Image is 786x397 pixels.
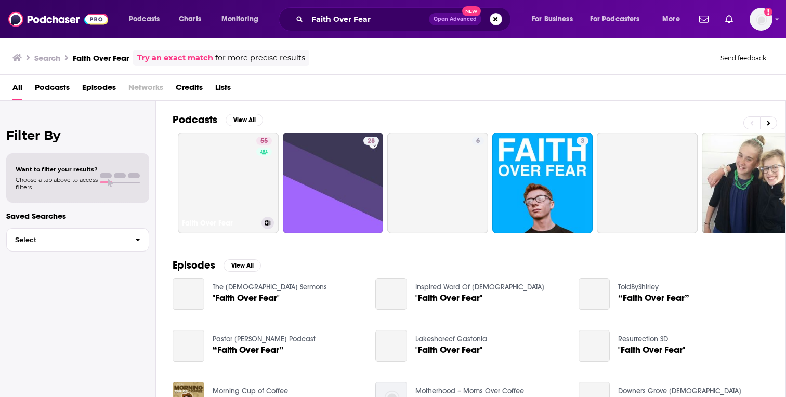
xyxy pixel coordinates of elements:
a: “Faith Over Fear” [173,330,204,362]
button: open menu [122,11,173,28]
span: Open Advanced [434,17,477,22]
a: PodcastsView All [173,113,263,126]
a: "Faith Over Fear" [415,294,482,302]
button: Open AdvancedNew [429,13,481,25]
button: Send feedback [717,54,769,62]
img: User Profile [750,8,772,31]
span: For Business [532,12,573,27]
a: "Faith Over Fear" [415,346,482,354]
a: Downers Grove Seventh-day Adventist Church [618,387,741,395]
a: Morning Cup of Coffee [213,387,288,395]
a: “Faith Over Fear” [618,294,689,302]
a: Lakeshorecf Gastonia [415,335,487,343]
span: More [662,12,680,27]
h3: Faith Over Fear [73,53,129,63]
a: Motherhood – Moms Over Coffee [415,387,524,395]
span: Want to filter your results? [16,166,98,173]
span: Choose a tab above to access filters. [16,176,98,191]
a: Podcasts [35,79,70,100]
a: 6 [387,133,488,233]
span: For Podcasters [590,12,640,27]
a: Resurrection SD [618,335,668,343]
a: "Faith Over Fear" [213,294,280,302]
a: Charts [172,11,207,28]
div: Search podcasts, credits, & more... [289,7,521,31]
h3: Faith Over Fear [182,219,257,228]
p: Saved Searches [6,211,149,221]
a: 28 [283,133,384,233]
span: 3 [581,136,584,147]
a: All [12,79,22,100]
span: Charts [179,12,201,27]
button: View All [226,114,263,126]
span: Networks [128,79,163,100]
a: 3 [577,137,588,145]
a: ToldByShirley [618,283,659,292]
a: 28 [363,137,379,145]
button: Select [6,228,149,252]
a: Credits [176,79,203,100]
button: View All [224,259,261,272]
span: New [462,6,481,16]
span: Podcasts [129,12,160,27]
h2: Episodes [173,259,215,272]
a: “Faith Over Fear” [579,278,610,310]
a: "Faith Over Fear" [375,330,407,362]
span: Select [7,236,127,243]
button: open menu [525,11,586,28]
span: Monitoring [221,12,258,27]
span: 28 [368,136,375,147]
a: "Faith Over Fear" [375,278,407,310]
a: Show notifications dropdown [721,10,737,28]
a: Pastor Rodney Harrell Podcast [213,335,316,343]
a: Episodes [82,79,116,100]
a: “Faith Over Fear” [213,346,284,354]
h2: Podcasts [173,113,217,126]
button: Show profile menu [750,8,772,31]
a: 6 [472,137,484,145]
button: open menu [214,11,272,28]
svg: Add a profile image [764,8,772,16]
a: 55Faith Over Fear [178,133,279,233]
span: for more precise results [215,52,305,64]
a: Lists [215,79,231,100]
a: 3 [492,133,593,233]
a: "Faith Over Fear" [618,346,685,354]
span: 6 [476,136,480,147]
span: Logged in as sschroeder [750,8,772,31]
a: The Riverside Church Sermons [213,283,327,292]
img: Podchaser - Follow, Share and Rate Podcasts [8,9,108,29]
a: 55 [256,137,272,145]
a: "Faith Over Fear" [579,330,610,362]
input: Search podcasts, credits, & more... [307,11,429,28]
a: Show notifications dropdown [695,10,713,28]
h3: Search [34,53,60,63]
h2: Filter By [6,128,149,143]
a: Try an exact match [137,52,213,64]
span: 55 [260,136,268,147]
button: open menu [655,11,693,28]
a: EpisodesView All [173,259,261,272]
a: "Faith Over Fear" [173,278,204,310]
a: Inspired Word Of God [415,283,544,292]
button: open menu [583,11,655,28]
